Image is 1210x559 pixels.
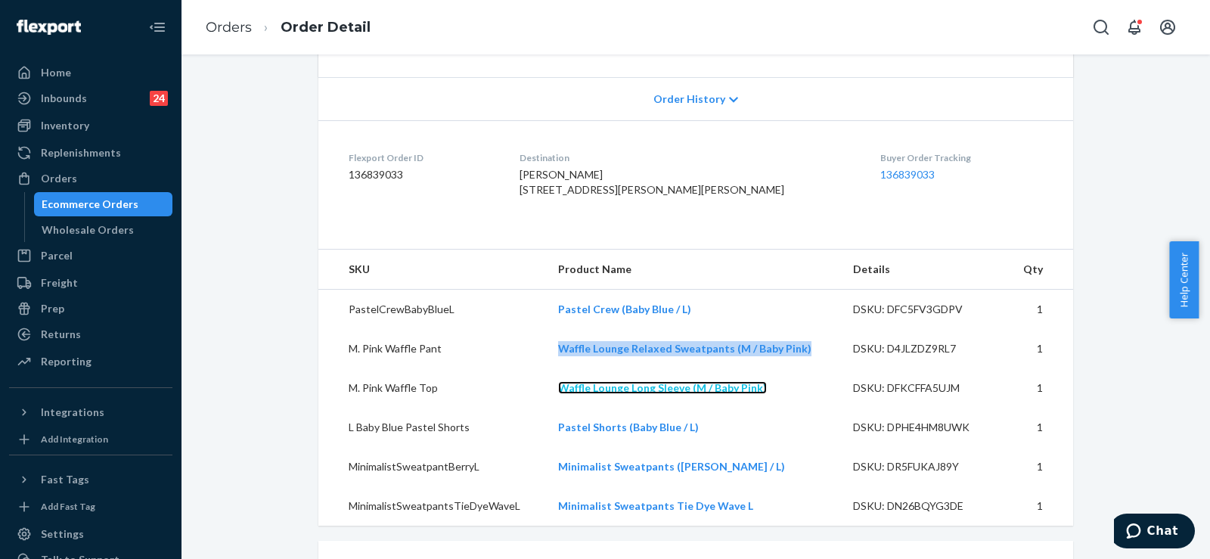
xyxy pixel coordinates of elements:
[558,303,691,315] a: Pastel Crew (Baby Blue / L)
[880,168,935,181] a: 136839033
[653,92,725,107] span: Order History
[9,349,172,374] a: Reporting
[9,244,172,268] a: Parcel
[1169,241,1199,318] button: Help Center
[41,65,71,80] div: Home
[34,192,173,216] a: Ecommerce Orders
[558,342,811,355] a: Waffle Lounge Relaxed Sweatpants (M / Baby Pink)
[558,460,785,473] a: Minimalist Sweatpants ([PERSON_NAME] / L)
[1007,447,1073,486] td: 1
[318,329,546,368] td: M. Pink Waffle Pant
[9,430,172,449] a: Add Integration
[9,400,172,424] button: Integrations
[41,145,121,160] div: Replenishments
[1119,12,1149,42] button: Open notifications
[34,218,173,242] a: Wholesale Orders
[9,467,172,492] button: Fast Tags
[520,151,856,164] dt: Destination
[41,405,104,420] div: Integrations
[318,486,546,526] td: MinimalistSweatpantsTieDyeWaveL
[9,113,172,138] a: Inventory
[9,498,172,516] a: Add Fast Tag
[41,118,89,133] div: Inventory
[9,522,172,546] a: Settings
[142,12,172,42] button: Close Navigation
[17,20,81,35] img: Flexport logo
[318,290,546,330] td: PastelCrewBabyBlueL
[853,341,995,356] div: DSKU: D4JLZDZ9RL7
[150,91,168,106] div: 24
[194,5,383,50] ol: breadcrumbs
[841,250,1007,290] th: Details
[1007,408,1073,447] td: 1
[1007,486,1073,526] td: 1
[853,380,995,396] div: DSKU: DFKCFFA5UJM
[853,302,995,317] div: DSKU: DFC5FV3GDPV
[41,354,92,369] div: Reporting
[558,381,767,394] a: Waffle Lounge Long Sleeve (M / Baby Pink)
[349,167,495,182] dd: 136839033
[1007,329,1073,368] td: 1
[9,61,172,85] a: Home
[9,297,172,321] a: Prep
[41,433,108,446] div: Add Integration
[42,222,134,238] div: Wholesale Orders
[41,248,73,263] div: Parcel
[1114,514,1195,551] iframe: Opens a widget where you can chat to one of our agents
[281,19,371,36] a: Order Detail
[206,19,252,36] a: Orders
[41,275,78,290] div: Freight
[318,368,546,408] td: M. Pink Waffle Top
[41,500,95,513] div: Add Fast Tag
[41,171,77,186] div: Orders
[42,197,138,212] div: Ecommerce Orders
[41,472,89,487] div: Fast Tags
[349,151,495,164] dt: Flexport Order ID
[1153,12,1183,42] button: Open account menu
[9,271,172,295] a: Freight
[41,91,87,106] div: Inbounds
[9,141,172,165] a: Replenishments
[318,250,546,290] th: SKU
[520,168,784,196] span: [PERSON_NAME] [STREET_ADDRESS][PERSON_NAME][PERSON_NAME]
[546,250,841,290] th: Product Name
[880,151,1043,164] dt: Buyer Order Tracking
[1007,368,1073,408] td: 1
[1007,290,1073,330] td: 1
[9,322,172,346] a: Returns
[41,327,81,342] div: Returns
[853,459,995,474] div: DSKU: DR5FUKAJ89Y
[9,86,172,110] a: Inbounds24
[41,526,84,542] div: Settings
[853,420,995,435] div: DSKU: DPHE4HM8UWK
[853,498,995,514] div: DSKU: DN26BQYG3DE
[558,499,753,512] a: Minimalist Sweatpants Tie Dye Wave L
[318,408,546,447] td: L Baby Blue Pastel Shorts
[9,166,172,191] a: Orders
[1007,250,1073,290] th: Qty
[41,301,64,316] div: Prep
[558,421,699,433] a: Pastel Shorts (Baby Blue / L)
[1086,12,1116,42] button: Open Search Box
[318,447,546,486] td: MinimalistSweatpantBerryL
